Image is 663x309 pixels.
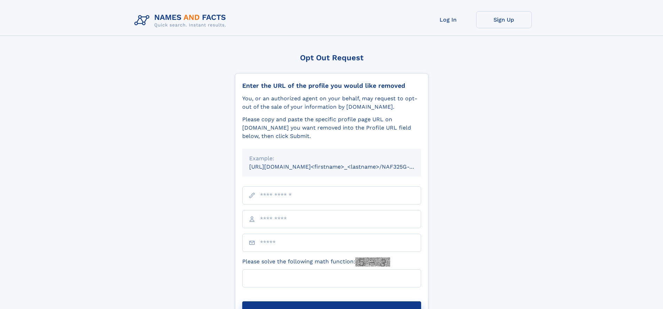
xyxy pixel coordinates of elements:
[132,11,232,30] img: Logo Names and Facts
[476,11,532,28] a: Sign Up
[242,94,421,111] div: You, or an authorized agent on your behalf, may request to opt-out of the sale of your informatio...
[249,163,434,170] small: [URL][DOMAIN_NAME]<firstname>_<lastname>/NAF325G-xxxxxxxx
[235,53,428,62] div: Opt Out Request
[242,82,421,90] div: Enter the URL of the profile you would like removed
[420,11,476,28] a: Log In
[249,154,414,163] div: Example:
[242,115,421,140] div: Please copy and paste the specific profile page URL on [DOMAIN_NAME] you want removed into the Pr...
[242,257,390,266] label: Please solve the following math function:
